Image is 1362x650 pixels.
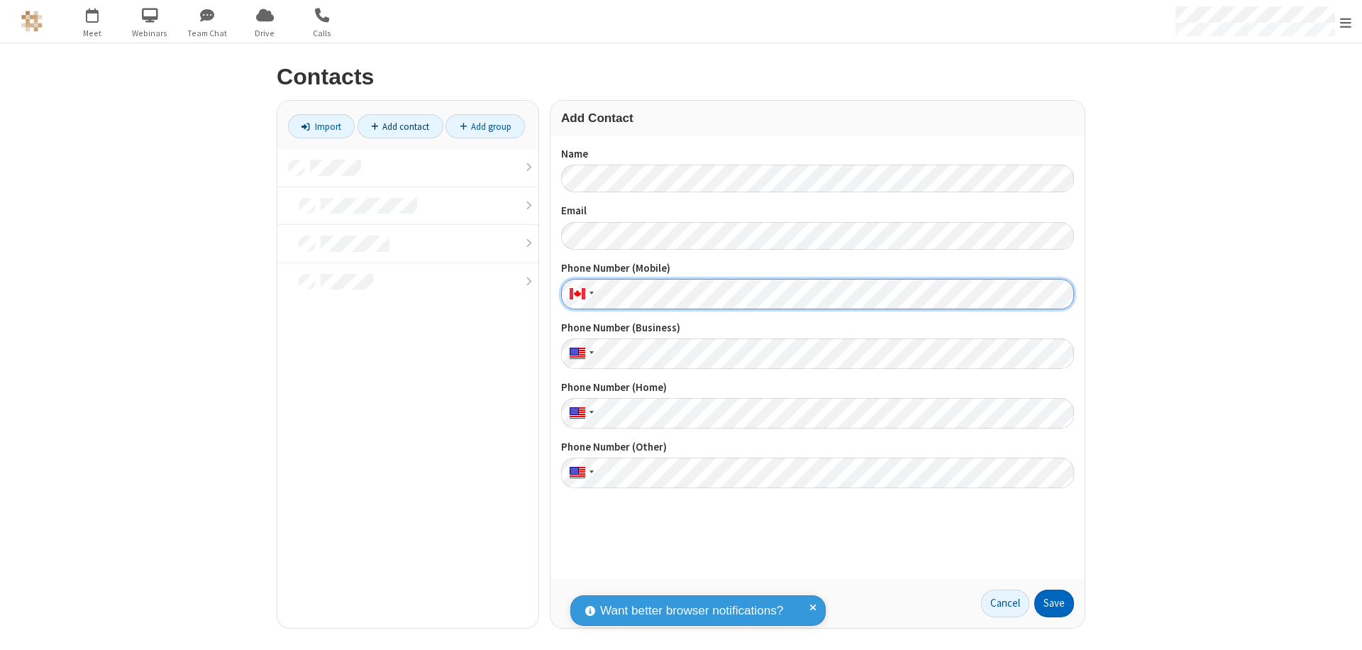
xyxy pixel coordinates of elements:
a: Add contact [358,114,443,138]
label: Phone Number (Home) [561,380,1074,396]
label: Phone Number (Business) [561,320,1074,336]
h3: Add Contact [561,111,1074,125]
label: Phone Number (Mobile) [561,260,1074,277]
iframe: Chat [1327,613,1351,640]
span: Calls [296,27,349,40]
div: Canada: + 1 [561,279,598,309]
img: QA Selenium DO NOT DELETE OR CHANGE [21,11,43,32]
div: United States: + 1 [561,458,598,488]
span: Drive [238,27,292,40]
span: Want better browser notifications? [600,602,783,620]
label: Phone Number (Other) [561,439,1074,456]
div: United States: + 1 [561,398,598,429]
span: Meet [66,27,119,40]
a: Add group [445,114,525,138]
a: Import [288,114,355,138]
h2: Contacts [277,65,1085,89]
div: United States: + 1 [561,338,598,369]
span: Team Chat [181,27,234,40]
button: Save [1034,590,1074,618]
a: Cancel [981,590,1029,618]
span: Webinars [123,27,177,40]
label: Email [561,203,1074,219]
label: Name [561,146,1074,162]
